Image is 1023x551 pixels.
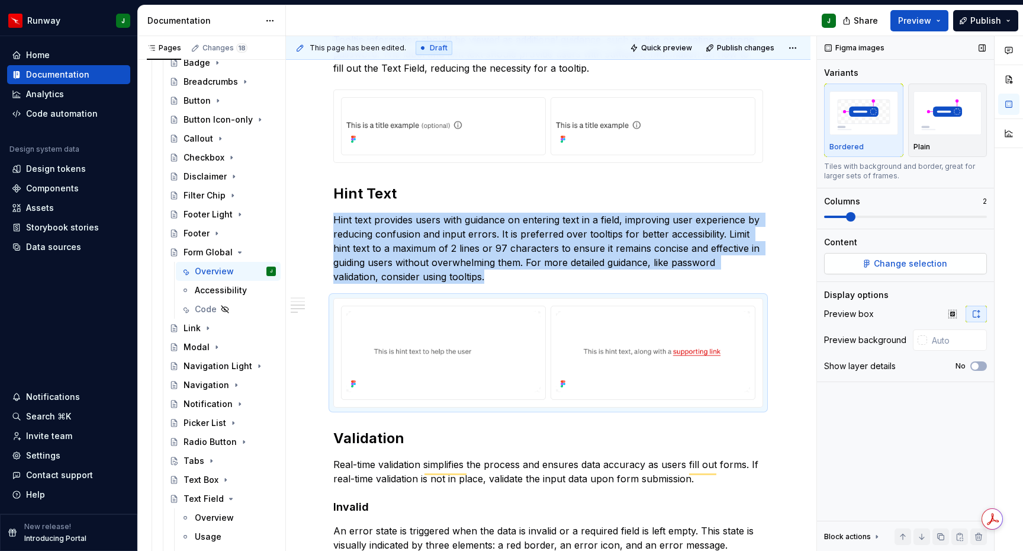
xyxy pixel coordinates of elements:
div: Code automation [26,108,98,120]
button: Search ⌘K [7,407,130,426]
a: Footer [165,224,281,243]
a: Usage [176,527,281,546]
a: Overview [176,508,281,527]
div: Accessibility [195,284,247,296]
button: Contact support [7,466,130,485]
div: Help [26,489,45,501]
a: Filter Chip [165,186,281,205]
button: placeholderBordered [824,84,903,157]
div: Overview [195,265,234,277]
div: Data sources [26,241,81,253]
a: Text Box [165,470,281,489]
a: Storybook stories [7,218,130,237]
div: Notification [184,398,233,410]
div: Variants [824,67,858,79]
a: Home [7,46,130,65]
span: Quick preview [641,43,692,53]
a: Footer Light [165,205,281,224]
a: Code automation [7,104,130,123]
div: Checkbox [184,152,224,164]
a: Disclaimer [165,167,281,186]
span: Draft [430,43,448,53]
a: Tabs [165,451,281,470]
p: Real-time validation simplifies the process and ensures data accuracy as users fill out forms. If... [333,457,763,486]
div: Pages [147,43,181,53]
span: This page has been edited. [310,43,406,53]
p: Bordered [829,142,864,152]
a: Form Global [165,243,281,262]
div: Columns [824,196,860,207]
div: Invite team [26,430,72,442]
div: Footer Light [184,209,233,220]
img: placeholder [913,91,982,134]
a: Link [165,319,281,338]
a: OverviewJ [176,262,281,281]
p: Plain [913,142,930,152]
div: Tiles with background and border, great for larger sets of frames. [824,162,987,181]
a: Button [165,91,281,110]
a: Picker List [165,414,281,433]
div: Settings [26,450,60,462]
div: Preview box [824,308,874,320]
a: Text Field [165,489,281,508]
span: Share [854,15,878,27]
a: Code [176,300,281,319]
img: 6b187050-a3ed-48aa-8485-808e17fcee26.png [8,14,22,28]
img: placeholder [829,91,898,134]
a: Modal [165,338,281,357]
div: Callout [184,133,213,145]
div: J [270,265,272,277]
h2: Validation [333,429,763,448]
div: Disclaimer [184,171,227,182]
a: Invite team [7,427,130,446]
span: Change selection [874,258,947,270]
a: Accessibility [176,281,281,300]
input: Auto [927,329,987,351]
p: 2 [983,197,987,206]
div: Components [26,182,79,194]
div: Runway [27,15,60,27]
button: Change selection [824,253,987,274]
h2: Hint Text [333,184,763,203]
div: Contact support [26,469,93,481]
div: Footer [184,228,210,239]
div: Content [824,236,857,248]
span: Publish changes [717,43,774,53]
div: Form Global [184,246,233,258]
div: Search ⌘K [26,411,71,422]
a: Design tokens [7,159,130,178]
div: J [121,16,125,25]
div: Radio Button [184,436,237,448]
button: Help [7,485,130,504]
div: Preview background [824,334,906,346]
h4: Invalid [333,500,763,514]
div: Filter Chip [184,190,226,201]
div: Design system data [9,145,79,154]
div: Breadcrumbs [184,76,238,88]
div: Show layer details [824,360,896,372]
a: Settings [7,446,130,465]
div: J [827,16,831,25]
div: Design tokens [26,163,86,175]
a: Navigation Light [165,357,281,376]
div: Block actions [824,528,882,545]
button: Publish changes [702,40,780,56]
div: Overview [195,512,234,524]
div: Link [184,322,201,334]
span: 18 [236,43,247,53]
p: Introducing Portal [24,534,86,543]
div: Changes [202,43,247,53]
button: Publish [953,10,1018,31]
div: Picker List [184,417,226,429]
a: Assets [7,198,130,217]
span: Preview [898,15,931,27]
button: Notifications [7,387,130,406]
div: Documentation [26,69,89,81]
a: Data sources [7,238,130,257]
a: Checkbox [165,148,281,167]
p: New release! [24,522,71,531]
a: Button Icon-only [165,110,281,129]
div: Tabs [184,455,204,467]
a: Notification [165,395,281,414]
a: Documentation [7,65,130,84]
